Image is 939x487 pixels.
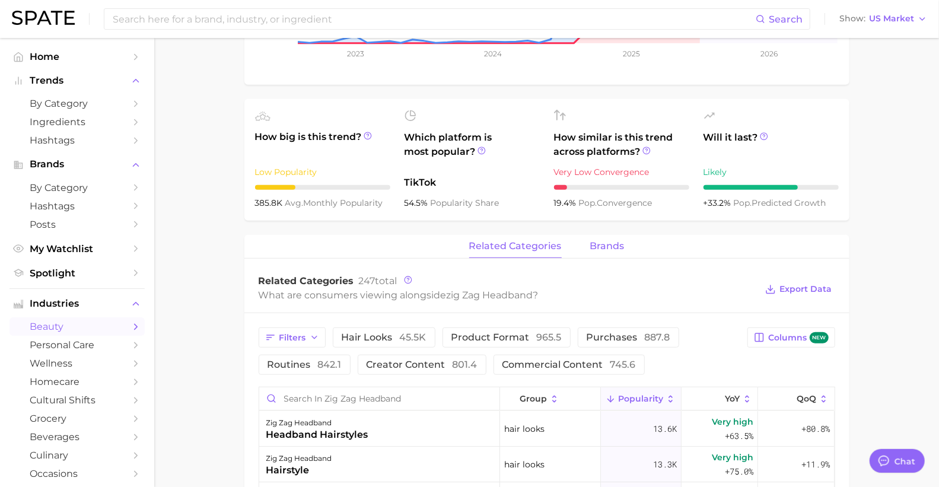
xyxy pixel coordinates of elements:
span: My Watchlist [30,243,125,254]
a: Home [9,47,145,66]
a: by Category [9,179,145,197]
a: occasions [9,464,145,483]
a: Posts [9,215,145,234]
span: 13.3k [653,457,677,472]
span: Brands [30,159,125,170]
span: Ingredients [30,116,125,128]
span: Popularity [618,394,663,403]
span: How big is this trend? [255,130,390,159]
span: 19.4% [554,198,579,208]
span: TikTok [405,176,540,190]
span: 247 [359,275,375,287]
span: +75.0% [725,464,753,479]
span: predicted growth [734,198,826,208]
span: Industries [30,298,125,309]
span: Export Data [780,284,832,294]
span: Very high [712,415,753,429]
button: Brands [9,155,145,173]
a: personal care [9,336,145,354]
span: Very high [712,450,753,464]
span: related categories [469,241,562,252]
span: Home [30,51,125,62]
span: +11.9% [801,457,830,472]
span: Will it last? [704,130,839,159]
span: Show [839,15,865,22]
span: group [520,394,547,403]
span: wellness [30,358,125,369]
span: Posts [30,219,125,230]
button: group [500,387,601,410]
span: Hashtags [30,200,125,212]
span: creator content [367,360,478,370]
span: 745.6 [610,359,636,370]
span: homecare [30,376,125,387]
button: QoQ [758,387,834,410]
a: grocery [9,409,145,428]
span: personal care [30,339,125,351]
div: zig zag headband [266,451,332,466]
div: zig zag headband [266,416,368,430]
span: US Market [869,15,914,22]
span: occasions [30,468,125,479]
tspan: 2025 [623,49,640,58]
span: zig zag headband [447,289,533,301]
button: Industries [9,295,145,313]
span: monthly popularity [285,198,383,208]
button: ShowUS Market [836,11,930,27]
span: routines [268,360,342,370]
span: hair looks [342,333,426,342]
span: beverages [30,431,125,443]
a: culinary [9,446,145,464]
a: beverages [9,428,145,446]
span: convergence [579,198,652,208]
span: Filters [279,333,306,343]
span: QoQ [797,394,816,403]
a: by Category [9,94,145,113]
a: wellness [9,354,145,373]
span: +63.5% [725,429,753,443]
span: Columns [768,332,828,343]
span: popularity share [431,198,499,208]
span: Spotlight [30,268,125,279]
button: zig zag headbandhairstylehair looks13.3kVery high+75.0%+11.9% [259,447,835,482]
span: beauty [30,321,125,332]
span: Hashtags [30,135,125,146]
img: SPATE [12,11,75,25]
button: Export Data [762,281,835,298]
div: headband hairstyles [266,428,368,442]
span: 842.1 [318,359,342,370]
tspan: 2026 [760,49,778,58]
span: Which platform is most popular? [405,130,540,170]
abbr: popularity index [734,198,752,208]
a: Ingredients [9,113,145,131]
span: How similar is this trend across platforms? [554,130,689,159]
input: Search here for a brand, industry, or ingredient [112,9,756,29]
span: 13.6k [653,422,677,436]
span: 45.5k [400,332,426,343]
span: 887.8 [645,332,670,343]
a: beauty [9,317,145,336]
span: Trends [30,75,125,86]
span: 385.8k [255,198,285,208]
span: product format [451,333,562,342]
span: hair looks [504,422,545,436]
span: Related Categories [259,275,354,287]
abbr: average [285,198,304,208]
button: Columnsnew [747,327,835,348]
span: new [810,332,829,343]
button: Popularity [601,387,682,410]
span: +80.8% [801,422,830,436]
div: 3 / 10 [255,185,390,190]
span: brands [590,241,625,252]
span: YoY [725,394,740,403]
span: culinary [30,450,125,461]
button: Filters [259,327,326,348]
span: +33.2% [704,198,734,208]
a: My Watchlist [9,240,145,258]
span: Search [769,14,803,25]
div: What are consumers viewing alongside ? [259,287,757,303]
button: zig zag headbandheadband hairstyleshair looks13.6kVery high+63.5%+80.8% [259,411,835,447]
button: YoY [682,387,758,410]
a: Spotlight [9,264,145,282]
div: 1 / 10 [554,185,689,190]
